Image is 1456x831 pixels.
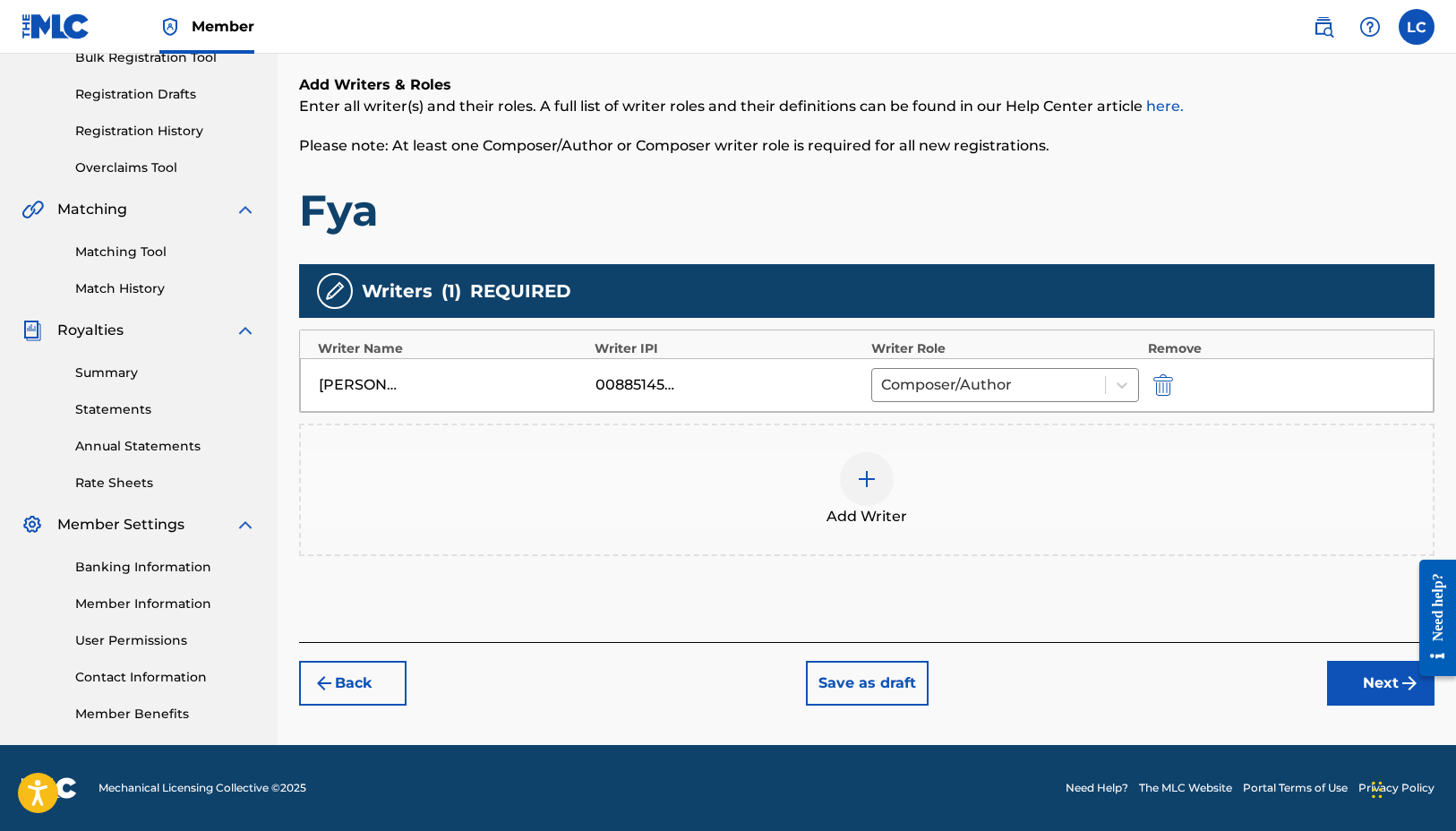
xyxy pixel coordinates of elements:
div: Drag [1372,763,1383,817]
span: Royalties [57,320,124,341]
div: Writer IPI [595,339,862,358]
span: REQUIRED [470,278,571,304]
h6: Add Writers & Roles [299,74,1435,96]
span: Mechanical Licensing Collective © 2025 [98,780,306,796]
div: Writer Name [318,339,586,358]
span: Matching [57,199,127,220]
a: Rate Sheets [75,474,256,493]
img: expand [235,320,256,341]
div: User Menu [1399,9,1435,45]
a: Banking Information [75,558,256,577]
img: MLC Logo [21,13,90,39]
a: Bulk Registration Tool [75,48,256,67]
button: Save as draft [806,661,929,706]
a: Summary [75,364,256,382]
img: expand [235,199,256,220]
a: Privacy Policy [1358,780,1435,796]
img: 7ee5dd4eb1f8a8e3ef2f.svg [313,673,335,694]
a: Overclaims Tool [75,158,256,177]
a: The MLC Website [1139,780,1232,796]
a: Annual Statements [75,437,256,456]
div: Writer Role [871,339,1139,358]
img: f7272a7cc735f4ea7f67.svg [1399,673,1420,694]
a: Registration Drafts [75,85,256,104]
a: User Permissions [75,631,256,650]
button: Next [1327,661,1435,706]
img: help [1359,16,1381,38]
img: Matching [21,199,44,220]
div: Help [1352,9,1388,45]
img: writers [324,280,346,302]
span: Please note: At least one Composer/Author or Composer writer role is required for all new registr... [299,137,1049,154]
a: Portal Terms of Use [1243,780,1348,796]
img: Member Settings [21,514,43,535]
a: Matching Tool [75,243,256,261]
img: add [856,468,878,490]
img: Royalties [21,320,43,341]
img: expand [235,514,256,535]
a: Member Benefits [75,705,256,724]
a: Registration History [75,122,256,141]
img: Top Rightsholder [159,16,181,38]
iframe: Chat Widget [1366,745,1456,831]
span: Member Settings [57,514,184,535]
span: Writers [362,278,433,304]
a: here. [1146,98,1184,115]
a: Public Search [1306,9,1341,45]
a: Match History [75,279,256,298]
iframe: Resource Center [1406,542,1456,695]
span: Member [192,16,254,37]
a: Member Information [75,595,256,613]
a: Statements [75,400,256,419]
img: logo [21,777,77,799]
img: search [1313,16,1334,38]
span: Enter all writer(s) and their roles. A full list of writer roles and their definitions can be fou... [299,98,1184,115]
span: Add Writer [826,506,907,527]
a: Contact Information [75,668,256,687]
h1: Fya [299,184,1435,237]
a: Need Help? [1066,780,1128,796]
div: Remove [1148,339,1416,358]
button: Back [299,661,407,706]
span: ( 1 ) [441,278,461,304]
img: 12a2ab48e56ec057fbd8.svg [1153,374,1173,396]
